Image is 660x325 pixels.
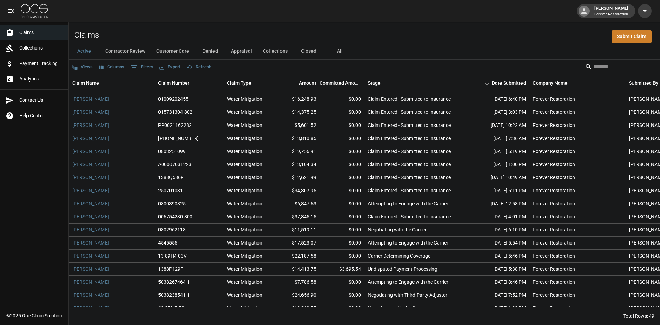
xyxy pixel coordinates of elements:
div: Water Mitigation [227,266,262,272]
div: Water Mitigation [227,187,262,194]
div: $0.00 [320,145,364,158]
div: [DATE] 10:49 AM [467,171,529,184]
div: 01009202455 [158,96,188,102]
div: Water Mitigation [227,226,262,233]
div: $0.00 [320,210,364,224]
div: Negotiating with Third-Party Adjuster [368,292,447,299]
div: Negotiating with the Carrier [368,226,427,233]
div: Claim Number [155,73,223,93]
img: ocs-logo-white-transparent.png [21,4,48,18]
div: Water Mitigation [227,122,262,129]
div: dynamic tabs [69,43,660,59]
div: 49-87M5-78H [158,305,188,312]
a: [PERSON_NAME] [72,148,109,155]
div: $11,519.11 [275,224,320,237]
div: Forever Restoration [533,122,575,129]
h2: Claims [74,30,99,40]
div: 1388P129F [158,266,183,272]
a: Submit Claim [612,30,652,43]
button: Views [70,62,95,73]
button: open drawer [4,4,18,18]
button: Sort [482,78,492,88]
div: $0.00 [320,106,364,119]
div: A00007031223 [158,161,191,168]
div: [DATE] 6:29 PM [467,302,529,315]
div: [DATE] 7:52 PM [467,289,529,302]
div: Forever Restoration [533,305,575,312]
div: $0.00 [320,197,364,210]
div: $13,104.34 [275,158,320,171]
div: $22,187.58 [275,250,320,263]
div: $3,695.54 [320,263,364,276]
div: Forever Restoration [533,148,575,155]
div: Claim Name [72,73,99,93]
div: $0.00 [320,171,364,184]
a: [PERSON_NAME] [72,252,109,259]
div: $37,845.15 [275,210,320,224]
button: Show filters [129,62,155,73]
div: Claim Entered - Submitted to Insurance [368,148,451,155]
a: [PERSON_NAME] [72,226,109,233]
div: $0.00 [320,302,364,315]
div: $12,621.99 [275,171,320,184]
span: Payment Tracking [19,60,63,67]
div: 4545555 [158,239,177,246]
a: [PERSON_NAME] [72,135,109,142]
div: Claim Entered - Submitted to Insurance [368,135,451,142]
div: [DATE] 12:58 PM [467,197,529,210]
div: Water Mitigation [227,305,262,312]
button: Export [158,62,182,73]
div: $0.00 [320,250,364,263]
a: [PERSON_NAME] [72,305,109,312]
div: $0.00 [320,93,364,106]
div: $0.00 [320,224,364,237]
div: $12,369.55 [275,302,320,315]
div: [DATE] 1:00 PM [467,158,529,171]
div: $5,601.52 [275,119,320,132]
div: $16,248.93 [275,93,320,106]
div: [DATE] 5:11 PM [467,184,529,197]
div: $0.00 [320,119,364,132]
div: [DATE] 10:22 AM [467,119,529,132]
div: Water Mitigation [227,96,262,102]
div: Forever Restoration [533,109,575,116]
div: $13,810.85 [275,132,320,145]
div: $0.00 [320,132,364,145]
a: [PERSON_NAME] [72,187,109,194]
div: Claim Entered - Submitted to Insurance [368,96,451,102]
div: 250701031 [158,187,183,194]
div: Forever Restoration [533,200,575,207]
a: [PERSON_NAME] [72,292,109,299]
a: [PERSON_NAME] [72,279,109,285]
div: 1388Q586F [158,174,184,181]
div: Committed Amount [320,73,361,93]
button: Appraisal [225,43,257,59]
div: Date Submitted [467,73,529,93]
div: Water Mitigation [227,135,262,142]
button: Customer Care [151,43,195,59]
div: $0.00 [320,276,364,289]
div: Company Name [533,73,568,93]
div: $0.00 [320,184,364,197]
a: [PERSON_NAME] [72,200,109,207]
div: Water Mitigation [227,252,262,259]
div: Undisputed Payment Processing [368,266,437,272]
div: Forever Restoration [533,213,575,220]
a: [PERSON_NAME] [72,213,109,220]
span: Collections [19,44,63,52]
button: Active [69,43,100,59]
div: Claim Entered - Submitted to Insurance [368,174,451,181]
span: Claims [19,29,63,36]
div: [DATE] 8:46 PM [467,276,529,289]
div: Total Rows: 49 [623,313,654,319]
div: Attempting to Engage with the Carrier [368,200,448,207]
div: Forever Restoration [533,135,575,142]
div: [DATE] 6:10 PM [467,224,529,237]
div: Amount [299,73,316,93]
div: 0803251099 [158,148,186,155]
div: 13-89H4-03V [158,252,187,259]
div: Forever Restoration [533,279,575,285]
div: [DATE] 5:46 PM [467,250,529,263]
div: 015731304-802 [158,109,192,116]
div: $0.00 [320,237,364,250]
